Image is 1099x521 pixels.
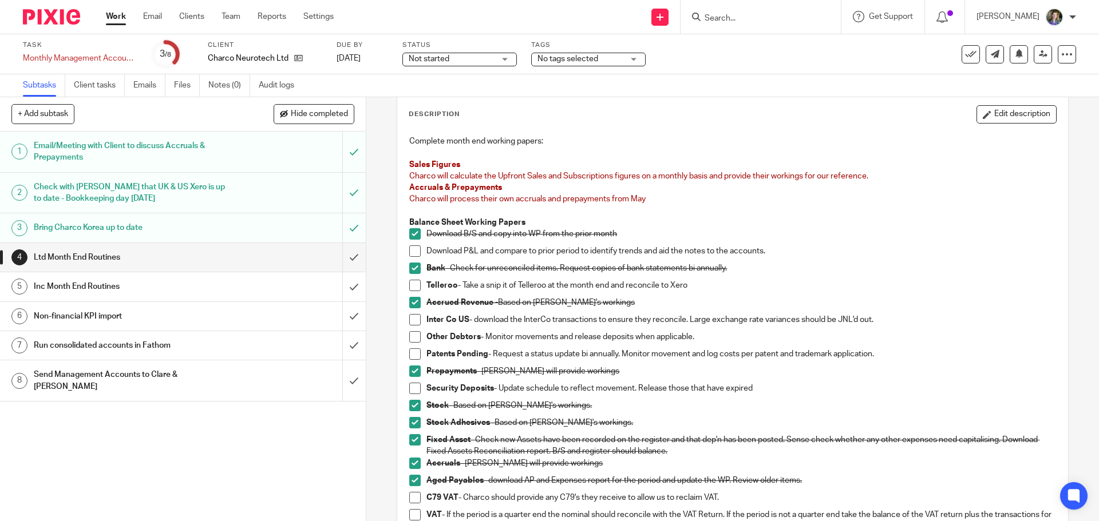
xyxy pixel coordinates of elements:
a: Client tasks [74,74,125,97]
strong: VAT [426,511,442,519]
span: Accruals & Prepayments [409,184,502,192]
div: 8 [11,373,27,389]
strong: Stock [426,401,449,409]
img: 1530183611242%20(1).jpg [1045,8,1064,26]
h1: Inc Month End Routines [34,278,232,295]
p: - Charco should provide any C79's they receive to allow us to reclaim VAT. [426,492,1055,503]
div: 3 [11,220,27,236]
strong: Prepayments [426,367,477,375]
a: Email [143,11,162,22]
a: Work [106,11,126,22]
label: Status [402,41,517,50]
strong: Stock [426,419,449,427]
h1: Email/Meeting with Client to discuss Accruals & Prepayments [34,137,232,166]
strong: Adhesives [450,419,490,427]
span: Get Support [869,13,913,21]
a: Settings [303,11,334,22]
h1: Run consolidated accounts in Fathom [34,337,232,354]
a: Clients [179,11,204,22]
h1: Ltd Month End Routines [34,249,232,266]
p: - Monitor movements and release deposits when applicable. [426,331,1055,343]
button: + Add subtask [11,104,74,124]
p: - Based on [PERSON_NAME]'s workings. [426,417,1055,428]
span: Charco will process their own accruals and prepayments from May [409,195,646,203]
div: 3 [160,47,171,61]
div: 6 [11,308,27,324]
p: Based on [PERSON_NAME]'s workings [426,297,1055,308]
p: Description [409,110,460,119]
span: Not started [409,55,449,63]
strong: Telleroo [426,281,458,289]
strong: Inter Co US [426,316,469,324]
small: /8 [165,51,171,58]
h1: Check with [PERSON_NAME] that UK & US Xero is up to date - Bookkeeping day [DATE] [34,178,232,208]
p: - Update schedule to reflect movement. Release those that have expired [426,383,1055,394]
label: Tags [531,41,646,50]
p: Download B/S and copy into WP from the prior month [426,228,1055,240]
img: Pixie [23,9,80,25]
p: Download P&L and compare to prior period to identify trends and aid the notes to the accounts. [426,245,1055,257]
p: [PERSON_NAME] [977,11,1039,22]
strong: Accruals [426,459,460,467]
a: Subtasks [23,74,65,97]
p: - Based on [PERSON_NAME]'s workings. [426,400,1055,411]
p: - download the InterCo transactions to ensure they reconcile. Large exchange rate variances shoul... [426,314,1055,325]
strong: Fixed Asset [426,436,471,444]
p: - Take a snip it of Telleroo at the month end and reconcile to Xero [426,280,1055,291]
h1: Send Management Accounts to Clare & [PERSON_NAME] [34,366,232,395]
div: 4 [11,249,27,265]
strong: Security Deposits [426,384,494,392]
strong: Balance Sheet Working Papers [409,218,525,226]
div: 7 [11,337,27,353]
div: 5 [11,279,27,295]
p: Complete month end working papers: [409,136,1055,147]
div: 1 [11,144,27,160]
p: - Check for unreconciled items. Request copies of bank statements bi annually. [426,263,1055,274]
a: Notes (0) [208,74,250,97]
h1: Non-financial KPI import [34,308,232,325]
h1: Bring Charco Korea up to date [34,219,232,236]
label: Due by [337,41,388,50]
p: - download AP and Expenses report for the period and update the WP. Review older items. [426,475,1055,486]
span: Sales Figures [409,161,460,169]
span: Hide completed [291,110,348,119]
strong: Patents Pending [426,350,488,358]
a: Team [222,11,240,22]
a: Audit logs [259,74,303,97]
input: Search [703,14,807,24]
button: Edit description [977,105,1057,124]
p: - Request a status update bi annually. Monitor movement and log costs per patent and trademark ap... [426,348,1055,360]
span: No tags selected [537,55,598,63]
a: Files [174,74,200,97]
label: Task [23,41,137,50]
strong: Aged Payables [426,476,484,484]
span: Charco will calculate the Upfront Sales and Subscriptions figures on a monthly basis and provide ... [409,172,868,180]
strong: Accrued Revenue - [426,299,498,307]
p: - [PERSON_NAME] will provide workings [426,365,1055,377]
label: Client [208,41,322,50]
div: Monthly Management Accounts - Charco Neurotech [23,53,137,64]
strong: C79 VAT [426,494,458,502]
button: Hide completed [274,104,354,124]
strong: Other Debtors [426,333,481,341]
p: - [PERSON_NAME] will provide workings [426,458,1055,469]
p: - Check new Assets have been recorded on the register and that dep'n has been posted. Sense check... [426,434,1055,458]
a: Emails [133,74,165,97]
p: Charco Neurotech Ltd [208,53,288,64]
div: 2 [11,185,27,201]
a: Reports [258,11,286,22]
strong: Bank [426,264,445,272]
span: [DATE] [337,54,361,62]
